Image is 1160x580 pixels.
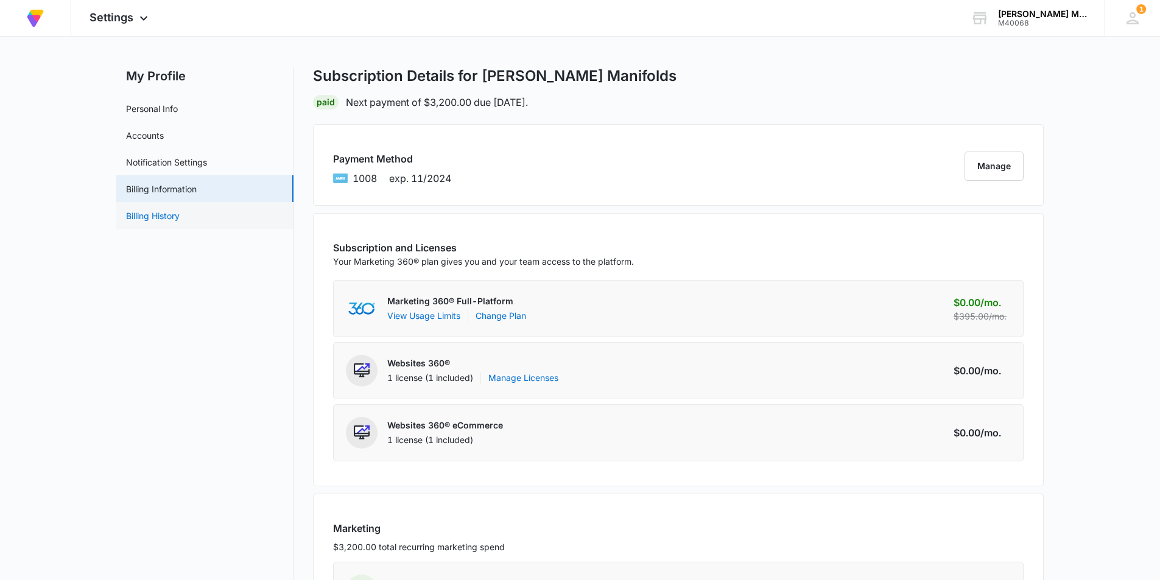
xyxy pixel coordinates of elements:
[954,363,1011,378] div: $0.00
[313,67,677,85] h1: Subscription Details for [PERSON_NAME] Manifolds
[313,95,339,110] div: Paid
[387,309,460,322] button: View Usage Limits
[980,425,1001,440] span: /mo.
[387,419,503,432] p: Websites 360® eCommerce
[998,19,1087,27] div: account id
[989,311,1007,321] span: /mo.
[126,156,207,169] a: Notification Settings
[980,363,1001,378] span: /mo.
[126,102,178,115] a: Personal Info
[116,67,294,85] h2: My Profile
[333,255,634,268] p: Your Marketing 360® plan gives you and your team access to the platform.
[333,540,1024,553] p: $3,200.00 total recurring marketing spend
[333,521,1024,536] h3: Marketing
[387,372,558,384] div: 1 license (1 included)
[476,309,526,322] a: Change Plan
[24,7,46,29] img: Volusion
[90,11,133,24] span: Settings
[488,372,558,384] a: Manage Licenses
[954,425,1011,440] div: $0.00
[126,129,164,142] a: Accounts
[389,171,451,186] span: exp. 11/2024
[387,357,558,369] p: Websites 360®
[333,240,634,255] h3: Subscription and Licenses
[387,434,503,446] div: 1 license (1 included)
[965,152,1024,181] button: Manage
[1136,4,1146,14] span: 1
[1136,4,1146,14] div: notifications count
[998,9,1087,19] div: account name
[333,152,451,166] h3: Payment Method
[346,95,528,110] p: Next payment of $3,200.00 due [DATE].
[954,311,1007,321] s: $395.00
[980,295,1001,310] span: /mo.
[353,171,377,186] span: brandLabels.amex ending with
[954,295,1011,310] div: $0.00
[387,295,526,307] p: Marketing 360® Full-Platform
[126,209,180,222] a: Billing History
[126,183,197,195] a: Billing Information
